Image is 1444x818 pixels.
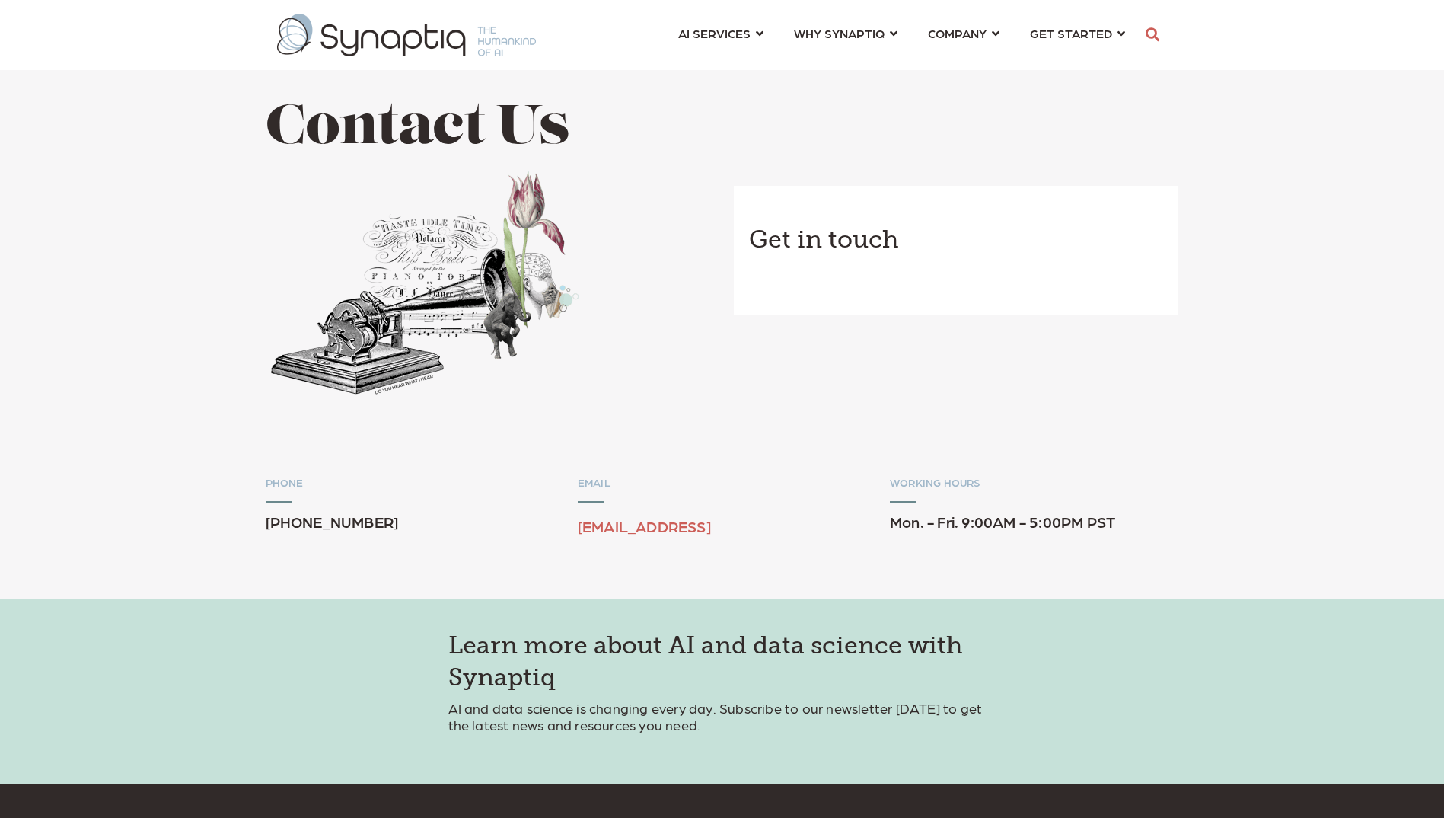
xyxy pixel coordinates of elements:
[890,476,981,488] span: WORKING HOURS
[794,23,885,43] span: WHY SYNAPTIQ
[678,23,751,43] span: AI SERVICES
[1030,19,1125,47] a: GET STARTED
[794,19,897,47] a: WHY SYNAPTIQ
[277,14,536,56] img: synaptiq logo-1
[578,476,611,488] span: EMAIL
[678,19,763,47] a: AI SERVICES
[448,700,996,733] p: AI and data science is changing every day. Subscribe to our newsletter [DATE] to get the latest n...
[448,630,996,693] h3: Learn more about AI and data science with Synaptiq
[266,100,711,160] h1: Contact Us
[890,513,1115,531] span: Mon. - Fri. 9:00AM - 5:00PM PST
[928,19,999,47] a: COMPANY
[266,513,399,531] span: [PHONE_NUMBER]
[578,517,711,535] a: [EMAIL_ADDRESS]
[749,224,1164,256] h3: Get in touch
[266,476,304,488] span: PHONE
[266,167,582,401] img: Collage of phonograph, flowers, and elephant and a hand
[663,8,1140,62] nav: menu
[1030,23,1112,43] span: GET STARTED
[928,23,987,43] span: COMPANY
